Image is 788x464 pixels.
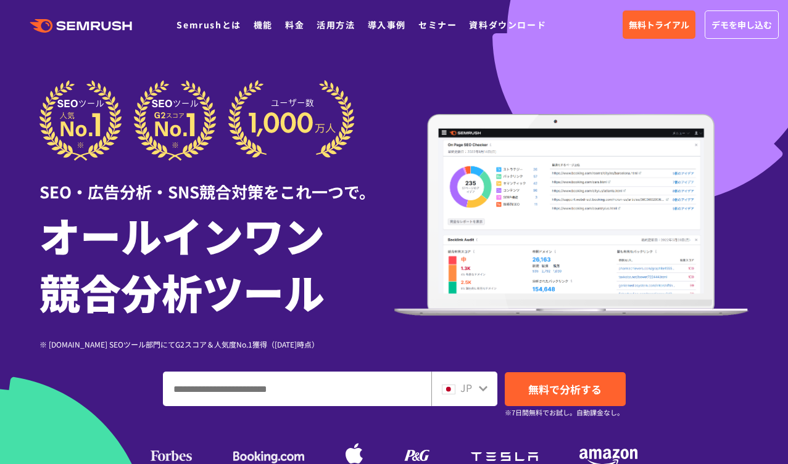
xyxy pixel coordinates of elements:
a: Semrushとは [176,18,241,31]
h1: オールインワン 競合分析ツール [39,206,394,320]
a: 無料トライアル [623,10,695,39]
small: ※7日間無料でお試し。自動課金なし。 [505,407,624,418]
span: 無料トライアル [629,18,689,31]
a: 導入事例 [368,18,406,31]
a: 資料ダウンロード [469,18,546,31]
span: デモを申し込む [711,18,772,31]
div: ※ [DOMAIN_NAME] SEOツール部門にてG2スコア＆人気度No.1獲得（[DATE]時点） [39,338,394,350]
a: 無料で分析する [505,372,626,406]
a: 機能 [254,18,273,31]
span: 無料で分析する [528,381,602,397]
a: 料金 [285,18,304,31]
span: JP [460,380,472,395]
a: デモを申し込む [705,10,779,39]
a: セミナー [418,18,457,31]
div: SEO・広告分析・SNS競合対策をこれ一つで。 [39,161,394,203]
input: ドメイン、キーワードまたはURLを入力してください [164,372,431,405]
a: 活用方法 [317,18,355,31]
